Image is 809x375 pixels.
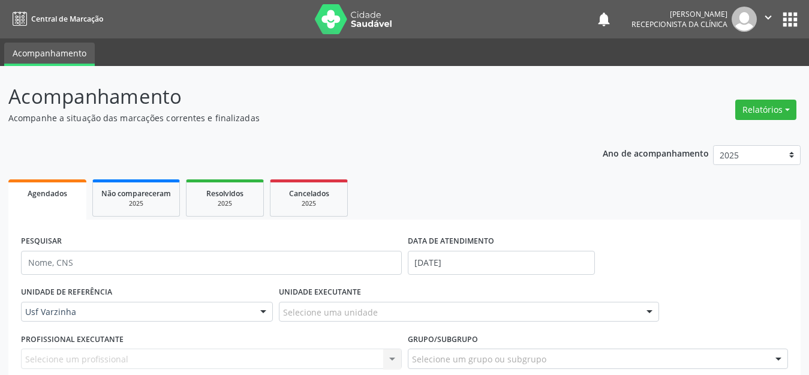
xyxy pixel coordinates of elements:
label: Grupo/Subgrupo [408,330,478,349]
p: Ano de acompanhamento [603,145,709,160]
label: PESQUISAR [21,232,62,251]
label: UNIDADE EXECUTANTE [279,283,361,302]
span: Selecione um grupo ou subgrupo [412,353,546,365]
a: Acompanhamento [4,43,95,66]
div: 2025 [101,199,171,208]
div: [PERSON_NAME] [631,9,727,19]
i:  [762,11,775,24]
span: Não compareceram [101,188,171,199]
input: Selecione um intervalo [408,251,595,275]
span: Resolvidos [206,188,243,199]
button:  [757,7,780,32]
span: Recepcionista da clínica [631,19,727,29]
img: img [732,7,757,32]
span: Cancelados [289,188,329,199]
button: apps [780,9,801,30]
input: Nome, CNS [21,251,402,275]
label: PROFISSIONAL EXECUTANTE [21,330,124,349]
span: Central de Marcação [31,14,103,24]
div: 2025 [195,199,255,208]
label: DATA DE ATENDIMENTO [408,232,494,251]
a: Central de Marcação [8,9,103,29]
button: notifications [596,11,612,28]
button: Relatórios [735,100,796,120]
span: Selecione uma unidade [283,306,378,319]
div: 2025 [279,199,339,208]
label: UNIDADE DE REFERÊNCIA [21,283,112,302]
p: Acompanhe a situação das marcações correntes e finalizadas [8,112,563,124]
span: Agendados [28,188,67,199]
p: Acompanhamento [8,82,563,112]
span: Usf Varzinha [25,306,248,318]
